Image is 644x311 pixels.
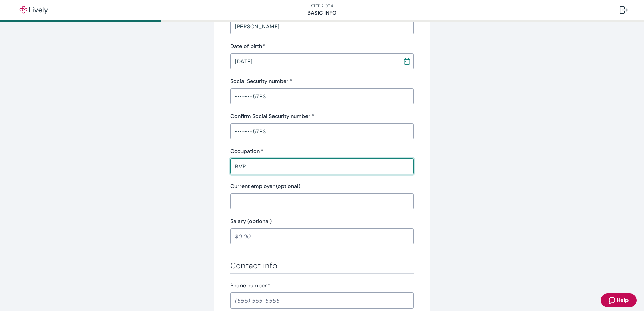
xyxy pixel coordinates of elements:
[230,147,263,155] label: Occupation
[15,6,53,14] img: Lively
[230,230,414,243] input: $0.00
[230,55,398,68] input: MM / DD / YYYY
[609,296,617,304] svg: Zendesk support icon
[601,293,637,307] button: Zendesk support iconHelp
[230,125,414,138] input: ••• - •• - ••••
[230,182,300,191] label: Current employer (optional)
[230,42,266,50] label: Date of birth
[230,90,414,103] input: ••• - •• - ••••
[230,217,272,226] label: Salary (optional)
[230,77,292,85] label: Social Security number
[617,296,629,304] span: Help
[230,112,314,120] label: Confirm Social Security number
[230,261,414,271] h3: Contact info
[614,2,633,18] button: Log out
[401,55,413,67] button: Choose date, selected date is Jan 31, 1978
[404,58,410,65] svg: Calendar
[230,294,414,307] input: (555) 555-5555
[230,282,270,290] label: Phone number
